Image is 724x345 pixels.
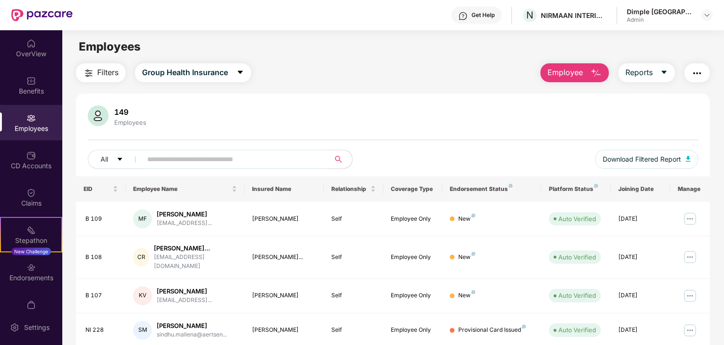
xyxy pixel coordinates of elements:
div: MF [133,209,152,228]
div: New Challenge [11,248,51,255]
div: B 109 [85,215,118,224]
button: Employee [540,63,609,82]
img: manageButton [682,323,698,338]
div: Auto Verified [558,252,596,262]
div: Dimple [GEOGRAPHIC_DATA] [PERSON_NAME] [627,7,693,16]
img: manageButton [682,288,698,303]
div: Employee Only [391,253,435,262]
div: [PERSON_NAME] [252,326,316,335]
span: Relationship [331,185,369,193]
span: Employees [79,40,141,53]
img: svg+xml;base64,PHN2ZyB4bWxucz0iaHR0cDovL3d3dy53My5vcmcvMjAwMC9zdmciIHhtbG5zOnhsaW5rPSJodHRwOi8vd3... [686,156,690,162]
img: New Pazcare Logo [11,9,73,21]
button: Group Health Insurancecaret-down [135,63,251,82]
div: 149 [112,107,148,117]
span: Employee [547,67,583,78]
img: svg+xml;base64,PHN2ZyBpZD0iQ0RfQWNjb3VudHMiIGRhdGEtbmFtZT0iQ0QgQWNjb3VudHMiIHhtbG5zPSJodHRwOi8vd3... [26,151,36,160]
span: Employee Name [133,185,230,193]
div: [DATE] [618,253,663,262]
span: caret-down [236,69,244,77]
span: Group Health Insurance [142,67,228,78]
img: svg+xml;base64,PHN2ZyB4bWxucz0iaHR0cDovL3d3dy53My5vcmcvMjAwMC9zdmciIHdpZHRoPSI4IiBoZWlnaHQ9IjgiIH... [471,290,475,294]
div: [PERSON_NAME]... [154,244,237,253]
th: Insured Name [244,176,324,202]
div: Settings [21,323,52,332]
img: svg+xml;base64,PHN2ZyB4bWxucz0iaHR0cDovL3d3dy53My5vcmcvMjAwMC9zdmciIHdpZHRoPSI4IiBoZWlnaHQ9IjgiIH... [509,184,513,188]
div: [PERSON_NAME] [157,287,212,296]
th: Employee Name [126,176,244,202]
span: All [101,154,108,164]
div: [EMAIL_ADDRESS][DOMAIN_NAME] [154,253,237,271]
button: search [329,150,353,169]
div: [PERSON_NAME]... [252,253,316,262]
div: Self [331,215,376,224]
div: Auto Verified [558,291,596,300]
div: New [458,215,475,224]
img: svg+xml;base64,PHN2ZyBpZD0iTXlfT3JkZXJzIiBkYXRhLW5hbWU9Ik15IE9yZGVycyIgeG1sbnM9Imh0dHA6Ly93d3cudz... [26,300,36,310]
img: svg+xml;base64,PHN2ZyBpZD0iU2V0dGluZy0yMHgyMCIgeG1sbnM9Imh0dHA6Ly93d3cudzMub3JnLzIwMDAvc3ZnIiB3aW... [10,323,19,332]
span: Download Filtered Report [603,154,681,164]
div: B 107 [85,291,118,300]
div: [PERSON_NAME] [252,215,316,224]
span: caret-down [660,69,668,77]
div: Stepathon [1,236,61,245]
div: Admin [627,16,693,24]
div: New [458,253,475,262]
img: svg+xml;base64,PHN2ZyB4bWxucz0iaHR0cDovL3d3dy53My5vcmcvMjAwMC9zdmciIHdpZHRoPSI4IiBoZWlnaHQ9IjgiIH... [471,252,475,256]
button: Reportscaret-down [618,63,675,82]
img: manageButton [682,211,698,226]
img: svg+xml;base64,PHN2ZyBpZD0iRHJvcGRvd24tMzJ4MzIiIHhtbG5zPSJodHRwOi8vd3d3LnczLm9yZy8yMDAwL3N2ZyIgd2... [703,11,711,19]
div: Provisional Card Issued [458,326,526,335]
th: Coverage Type [383,176,443,202]
div: [DATE] [618,291,663,300]
div: [EMAIL_ADDRESS]... [157,219,212,228]
div: [PERSON_NAME] [157,321,227,330]
span: EID [84,185,111,193]
span: search [329,155,347,163]
div: Self [331,326,376,335]
img: svg+xml;base64,PHN2ZyB4bWxucz0iaHR0cDovL3d3dy53My5vcmcvMjAwMC9zdmciIHdpZHRoPSIyMSIgaGVpZ2h0PSIyMC... [26,225,36,235]
div: Self [331,253,376,262]
span: N [526,9,533,21]
button: Filters [76,63,126,82]
img: svg+xml;base64,PHN2ZyBpZD0iQmVuZWZpdHMiIHhtbG5zPSJodHRwOi8vd3d3LnczLm9yZy8yMDAwL3N2ZyIgd2lkdGg9Ij... [26,76,36,86]
button: Download Filtered Report [595,150,698,169]
div: B 108 [85,253,118,262]
img: svg+xml;base64,PHN2ZyB4bWxucz0iaHR0cDovL3d3dy53My5vcmcvMjAwMC9zdmciIHhtbG5zOnhsaW5rPSJodHRwOi8vd3... [590,68,602,79]
img: svg+xml;base64,PHN2ZyBpZD0iSGVscC0zMngzMiIgeG1sbnM9Imh0dHA6Ly93d3cudzMub3JnLzIwMDAvc3ZnIiB3aWR0aD... [458,11,468,21]
span: Filters [97,67,118,78]
img: svg+xml;base64,PHN2ZyB4bWxucz0iaHR0cDovL3d3dy53My5vcmcvMjAwMC9zdmciIHdpZHRoPSIyNCIgaGVpZ2h0PSIyNC... [83,68,94,79]
div: [PERSON_NAME] [157,210,212,219]
div: [PERSON_NAME] [252,291,316,300]
button: Allcaret-down [88,150,145,169]
div: Self [331,291,376,300]
div: Get Help [471,11,495,19]
div: [DATE] [618,215,663,224]
img: svg+xml;base64,PHN2ZyBpZD0iRW5kb3JzZW1lbnRzIiB4bWxucz0iaHR0cDovL3d3dy53My5vcmcvMjAwMC9zdmciIHdpZH... [26,263,36,272]
div: Employee Only [391,215,435,224]
div: NI 228 [85,326,118,335]
div: Auto Verified [558,325,596,335]
img: svg+xml;base64,PHN2ZyB4bWxucz0iaHR0cDovL3d3dy53My5vcmcvMjAwMC9zdmciIHdpZHRoPSI4IiBoZWlnaHQ9IjgiIH... [471,214,475,217]
div: SM [133,321,152,340]
img: svg+xml;base64,PHN2ZyB4bWxucz0iaHR0cDovL3d3dy53My5vcmcvMjAwMC9zdmciIHdpZHRoPSI4IiBoZWlnaHQ9IjgiIH... [594,184,598,188]
img: svg+xml;base64,PHN2ZyB4bWxucz0iaHR0cDovL3d3dy53My5vcmcvMjAwMC9zdmciIHdpZHRoPSI4IiBoZWlnaHQ9IjgiIH... [522,325,526,328]
img: svg+xml;base64,PHN2ZyBpZD0iSG9tZSIgeG1sbnM9Imh0dHA6Ly93d3cudzMub3JnLzIwMDAvc3ZnIiB3aWR0aD0iMjAiIG... [26,39,36,48]
div: Auto Verified [558,214,596,224]
div: CR [133,248,149,267]
div: Employee Only [391,326,435,335]
img: svg+xml;base64,PHN2ZyBpZD0iRW1wbG95ZWVzIiB4bWxucz0iaHR0cDovL3d3dy53My5vcmcvMjAwMC9zdmciIHdpZHRoPS... [26,113,36,123]
div: Employees [112,119,148,126]
th: Joining Date [611,176,670,202]
div: Employee Only [391,291,435,300]
img: svg+xml;base64,PHN2ZyB4bWxucz0iaHR0cDovL3d3dy53My5vcmcvMjAwMC9zdmciIHhtbG5zOnhsaW5rPSJodHRwOi8vd3... [88,105,109,126]
th: EID [76,176,126,202]
span: caret-down [117,156,123,164]
img: svg+xml;base64,PHN2ZyB4bWxucz0iaHR0cDovL3d3dy53My5vcmcvMjAwMC9zdmciIHdpZHRoPSIyNCIgaGVpZ2h0PSIyNC... [691,68,703,79]
div: NIRMAAN INTERIORS PROJECTS PRIVATE LIMITED [541,11,607,20]
th: Manage [670,176,710,202]
div: New [458,291,475,300]
div: [EMAIL_ADDRESS]... [157,296,212,305]
th: Relationship [324,176,383,202]
img: manageButton [682,250,698,265]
